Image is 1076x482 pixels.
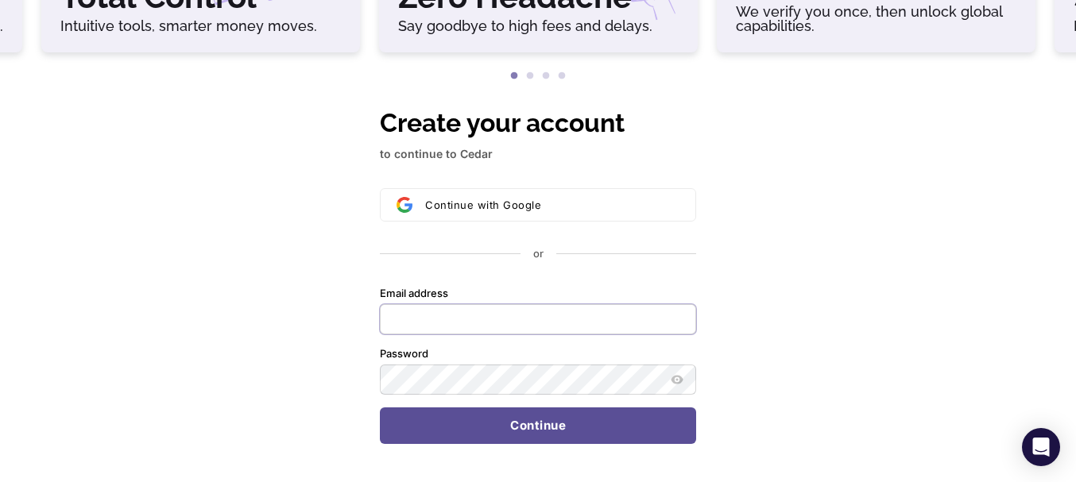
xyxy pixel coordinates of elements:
[538,68,554,84] button: 3
[380,104,696,142] h1: Create your account
[736,5,1016,33] h6: We verify you once, then unlock global capabilities.
[425,199,541,211] span: Continue with Google
[533,247,544,261] p: or
[380,145,696,163] p: to continue to Cedar
[397,197,412,213] img: Sign in with Google
[380,188,696,222] button: Sign in with GoogleContinue with Google
[398,19,679,33] h6: Say goodbye to high fees and delays.
[380,407,696,444] button: Continue
[668,370,687,389] button: Show password
[506,68,522,84] button: 1
[522,68,538,84] button: 2
[554,68,570,84] button: 4
[380,347,428,361] label: Password
[1022,428,1060,466] div: Open Intercom Messenger
[380,287,448,301] label: Email address
[60,19,341,33] h6: Intuitive tools, smarter money moves.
